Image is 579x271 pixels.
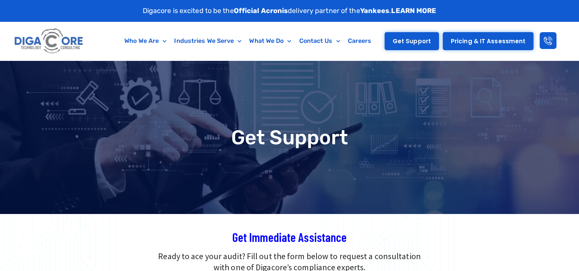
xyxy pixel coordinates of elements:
a: Contact Us [295,32,344,50]
strong: Yankees [360,7,390,15]
span: Pricing & IT Assessment [451,38,525,44]
strong: Official Acronis [234,7,288,15]
a: LEARN MORE [391,7,436,15]
a: Pricing & IT Assessment [443,32,533,50]
nav: Menu [116,32,380,50]
a: What We Do [245,32,295,50]
h1: Get Support [4,127,575,147]
a: Careers [344,32,375,50]
a: Get Support [385,32,439,50]
span: Get Support [393,38,431,44]
img: Digacore logo 1 [13,26,86,57]
a: Industries We Serve [170,32,245,50]
a: Who We Are [121,32,170,50]
span: Get Immediate Assistance [232,230,347,244]
p: Digacore is excited to be the delivery partner of the . [143,6,437,16]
